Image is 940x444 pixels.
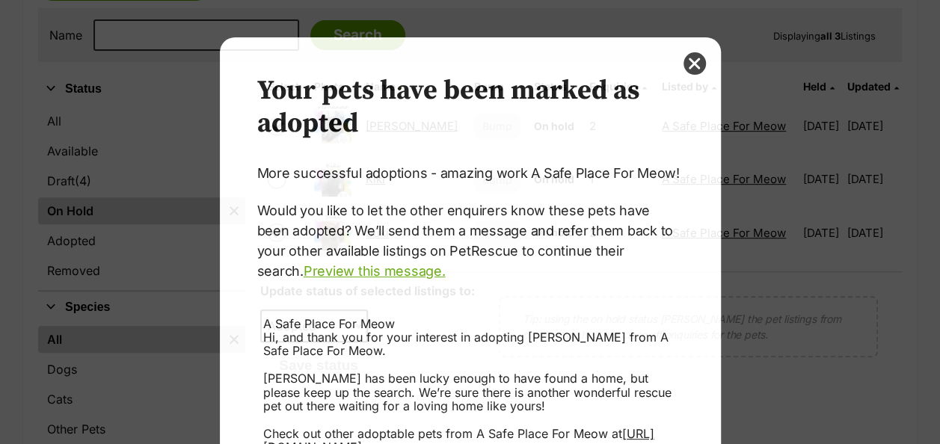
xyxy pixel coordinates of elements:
h2: Your pets have been marked as adopted [257,75,684,141]
p: More successful adoptions - amazing work A Safe Place For Meow! [257,163,684,183]
span: A Safe Place For Meow [263,316,395,331]
p: Would you like to let the other enquirers know these pets have been adopted? We’ll send them a me... [257,200,684,281]
a: Preview this message. [304,263,446,279]
button: close [684,52,706,75]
